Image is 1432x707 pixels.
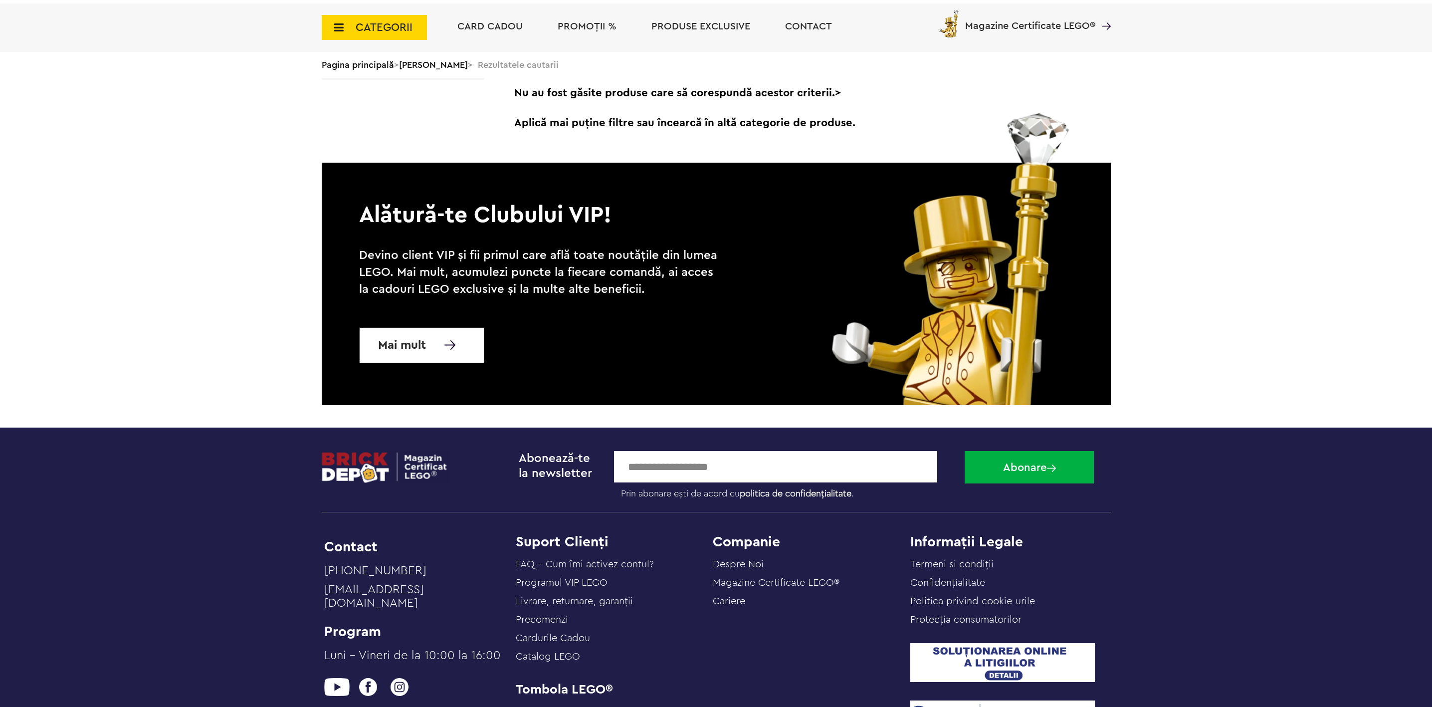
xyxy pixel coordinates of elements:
a: Pagina principală [322,60,394,69]
button: Abonare [965,451,1094,483]
a: Precomenzi [516,615,568,625]
a: Contact [785,21,832,31]
a: Magazine Certificate LEGO® [713,578,839,588]
a: [PHONE_NUMBER] [324,564,503,583]
a: Produse exclusive [651,21,750,31]
img: vip_page_image [814,112,1096,405]
a: Cariere [713,596,745,606]
a: Magazine Certificate LEGO® [1095,8,1111,18]
a: Politica privind cookie-urile [910,596,1035,606]
p: Alătură-te Clubului VIP! [322,163,1111,231]
img: instagram [387,678,412,696]
a: [EMAIL_ADDRESS][DOMAIN_NAME] [324,583,503,616]
a: PROMOȚII % [558,21,616,31]
span: Aplică mai puține filtre sau încearcă în altă categorie de produse. [506,108,1111,138]
img: SOL [910,643,1095,682]
div: > > Rezultatele cautarii [322,52,1111,78]
a: Protecţia consumatorilor [910,615,1022,625]
a: Despre Noi [713,559,764,569]
a: politica de confidențialitate [740,489,851,498]
span: CATEGORII [356,22,412,33]
a: Cardurile Cadou [516,633,590,643]
span: Magazine Certificate LEGO® [965,8,1095,31]
p: Devino client VIP și fii primul care află toate noutățile din lumea LEGO. Mai mult, acumulezi pun... [359,247,723,298]
a: Termeni si condiții [910,559,994,569]
span: Nu au fost găsite produse care să corespundă acestor criterii.> [506,78,1111,108]
h4: Suport Clienți [516,535,713,549]
a: [PERSON_NAME] [399,60,468,69]
a: Livrare, returnare, garanţii [516,596,633,606]
img: facebook [356,678,381,696]
h4: Companie [713,535,910,549]
a: Mai mult [359,327,485,363]
label: Prin abonare ești de acord cu . [614,482,957,499]
a: Programul VIP LEGO [516,578,608,588]
a: Card Cadou [457,21,523,31]
a: Luni – Vineri de la 10:00 la 16:00 [324,649,503,668]
li: Program [324,625,503,639]
img: Mai multe informatii [444,340,456,350]
span: Mai mult [378,340,426,350]
span: Abonează-te la newsletter [519,453,592,479]
a: Confidențialitate [910,578,985,588]
a: Catalog LEGO [516,652,580,662]
li: Contact [324,540,503,554]
a: FAQ - Cum îmi activez contul? [516,559,654,569]
img: Abonare [1047,465,1056,472]
a: Tombola LEGO® [516,683,713,697]
img: youtube [324,678,350,696]
h4: Informații Legale [910,535,1108,549]
img: footerlogo [322,451,448,483]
